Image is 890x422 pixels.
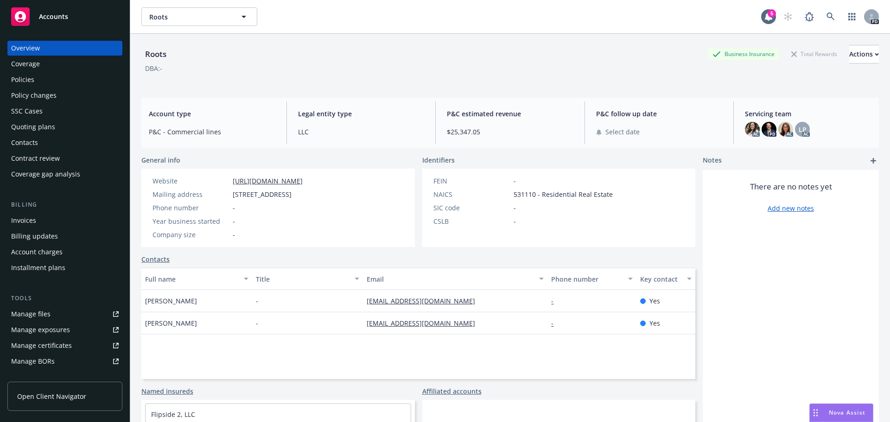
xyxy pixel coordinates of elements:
div: Mailing address [153,189,229,199]
div: 5 [768,9,776,18]
a: Summary of insurance [7,370,122,384]
span: - [256,318,258,328]
div: Tools [7,294,122,303]
span: - [233,203,235,213]
div: Contacts [11,135,38,150]
a: Start snowing [779,7,797,26]
div: Manage files [11,307,51,321]
span: Notes [703,155,722,166]
span: P&C - Commercial lines [149,127,275,137]
button: Nova Assist [809,403,873,422]
div: Coverage [11,57,40,71]
div: Year business started [153,216,229,226]
span: LP [799,125,807,134]
img: photo [778,122,793,137]
span: Accounts [39,13,68,20]
a: Affiliated accounts [422,386,482,396]
button: Key contact [636,268,695,290]
span: Open Client Navigator [17,391,86,401]
a: Installment plans [7,260,122,275]
a: [URL][DOMAIN_NAME] [233,176,303,185]
a: Accounts [7,4,122,30]
a: Coverage gap analysis [7,167,122,182]
a: Named insureds [141,386,193,396]
div: Contract review [11,151,60,166]
div: DBA: - [145,63,162,73]
a: Contacts [7,135,122,150]
span: - [514,203,516,213]
div: Drag to move [810,404,821,422]
div: Installment plans [11,260,65,275]
div: Key contact [640,274,681,284]
span: Select date [605,127,640,137]
button: Title [252,268,363,290]
span: - [514,216,516,226]
button: Email [363,268,547,290]
div: Email [367,274,534,284]
div: Invoices [11,213,36,228]
span: Nova Assist [829,409,865,416]
div: Phone number [153,203,229,213]
span: [STREET_ADDRESS] [233,189,292,199]
a: Invoices [7,213,122,228]
a: Manage files [7,307,122,321]
div: Roots [141,48,170,60]
span: - [233,230,235,239]
a: add [868,155,879,166]
span: - [233,216,235,226]
div: Total Rewards [787,48,842,60]
span: LLC [298,127,425,137]
a: Manage exposures [7,322,122,337]
a: Switch app [843,7,861,26]
span: There are no notes yet [750,181,832,192]
span: Legal entity type [298,109,425,119]
a: Overview [7,41,122,56]
span: 531110 - Residential Real Estate [514,189,613,199]
span: - [256,296,258,306]
div: Actions [849,45,879,63]
div: Summary of insurance [11,370,82,384]
a: Flipside 2, LLC [151,410,195,419]
div: Website [153,176,229,186]
a: Contacts [141,254,170,264]
a: SSC Cases [7,104,122,119]
span: Account type [149,109,275,119]
div: Policy changes [11,88,57,103]
a: Billing updates [7,229,122,244]
span: [PERSON_NAME] [145,296,197,306]
div: Manage exposures [11,322,70,337]
img: photo [762,122,776,137]
a: Account charges [7,245,122,259]
div: Phone number [551,274,622,284]
div: Company size [153,230,229,239]
span: Roots [149,12,229,22]
span: Yes [649,318,660,328]
div: Coverage gap analysis [11,167,80,182]
a: Policy changes [7,88,122,103]
button: Roots [141,7,257,26]
div: Billing updates [11,229,58,244]
a: Quoting plans [7,120,122,134]
div: Business Insurance [708,48,779,60]
div: Full name [145,274,238,284]
a: Report a Bug [800,7,819,26]
div: Account charges [11,245,63,259]
a: [EMAIL_ADDRESS][DOMAIN_NAME] [367,296,483,305]
a: - [551,296,561,305]
span: P&C follow up date [596,109,723,119]
a: Policies [7,72,122,87]
span: General info [141,155,180,165]
div: Title [256,274,349,284]
div: SIC code [433,203,510,213]
button: Actions [849,45,879,63]
div: NAICS [433,189,510,199]
a: Add new notes [768,203,814,213]
div: Manage BORs [11,354,55,369]
img: photo [745,122,760,137]
span: - [514,176,516,186]
a: [EMAIL_ADDRESS][DOMAIN_NAME] [367,319,483,328]
button: Full name [141,268,252,290]
span: Identifiers [422,155,455,165]
div: Billing [7,200,122,209]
